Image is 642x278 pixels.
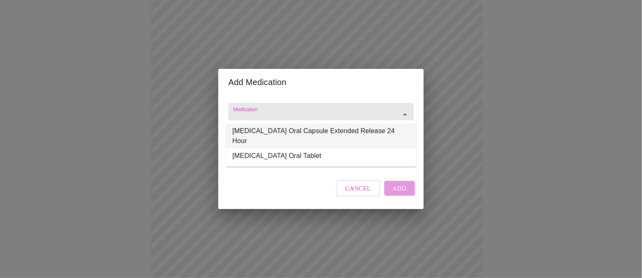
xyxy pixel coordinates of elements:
[226,149,417,163] li: [MEDICAL_DATA] Oral Tablet
[226,124,417,149] li: [MEDICAL_DATA] Oral Capsule Extended Release 24 Hour
[228,76,413,89] h2: Add Medication
[399,109,411,120] button: Close
[336,180,380,197] button: Cancel
[345,183,371,194] span: Cancel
